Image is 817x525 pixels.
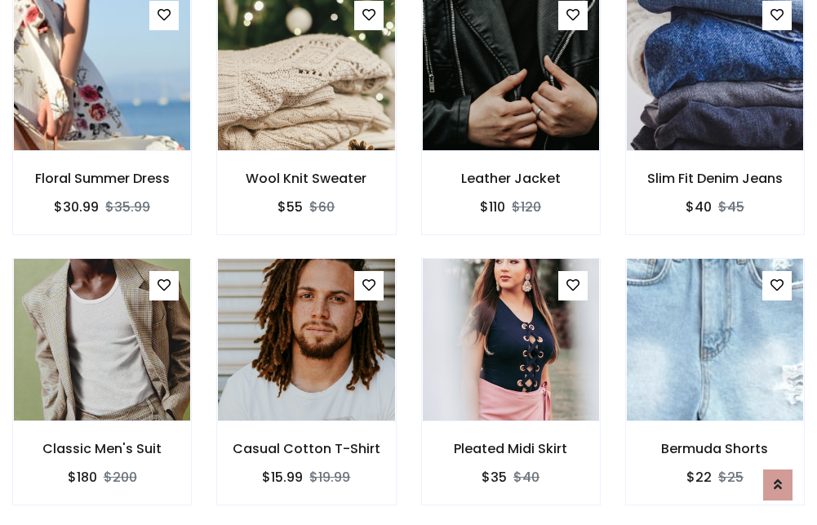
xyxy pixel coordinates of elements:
h6: $55 [278,199,303,215]
h6: $110 [480,199,505,215]
del: $40 [513,468,539,487]
del: $60 [309,198,335,216]
h6: Slim Fit Denim Jeans [626,171,804,186]
del: $25 [718,468,744,487]
h6: $180 [68,469,97,485]
h6: $22 [686,469,712,485]
del: $120 [512,198,541,216]
del: $35.99 [105,198,150,216]
h6: Leather Jacket [422,171,600,186]
del: $200 [104,468,137,487]
h6: $35 [482,469,507,485]
del: $19.99 [309,468,350,487]
h6: Casual Cotton T-Shirt [217,441,395,456]
h6: $15.99 [262,469,303,485]
h6: Pleated Midi Skirt [422,441,600,456]
del: $45 [718,198,744,216]
h6: $40 [686,199,712,215]
h6: Wool Knit Sweater [217,171,395,186]
h6: Bermuda Shorts [626,441,804,456]
h6: Classic Men's Suit [13,441,191,456]
h6: $30.99 [54,199,99,215]
h6: Floral Summer Dress [13,171,191,186]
